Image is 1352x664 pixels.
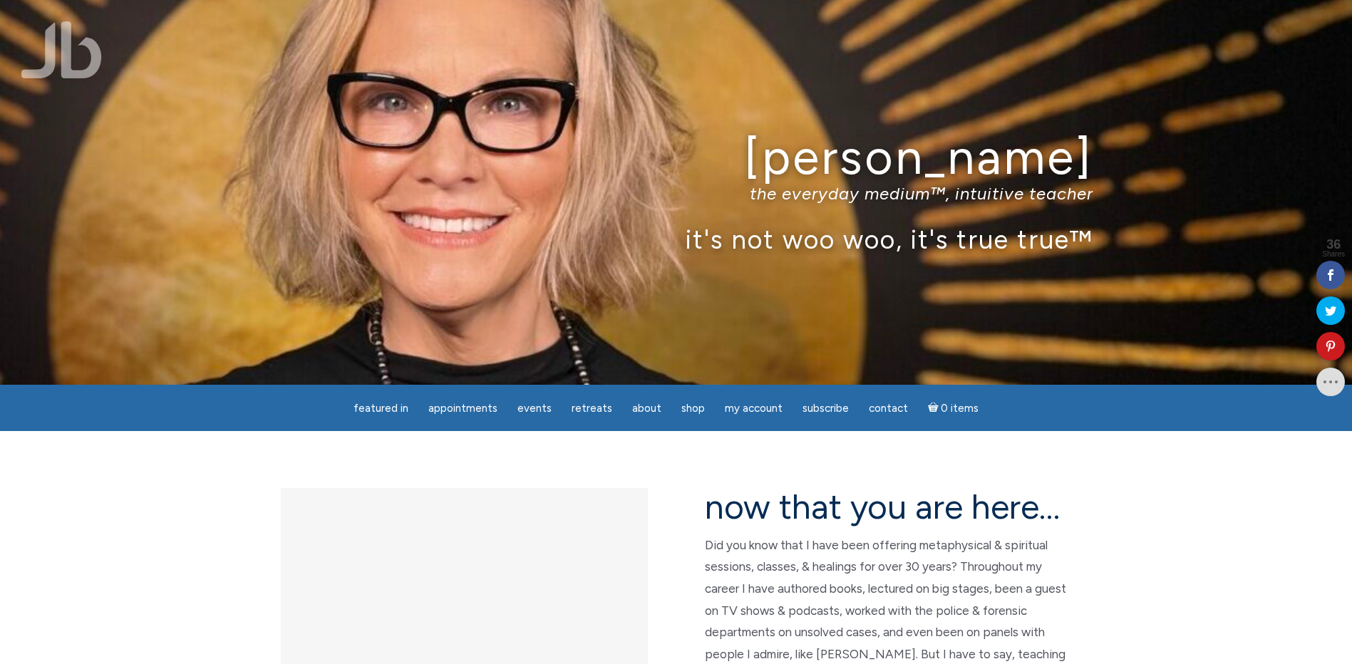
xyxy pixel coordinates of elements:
a: featured in [345,395,417,422]
a: Cart0 items [919,393,988,422]
span: Shares [1322,251,1345,258]
span: 36 [1322,238,1345,251]
span: Retreats [572,402,612,415]
a: My Account [716,395,791,422]
a: Retreats [563,395,621,422]
a: About [624,395,670,422]
a: Contact [860,395,917,422]
a: Subscribe [794,395,857,422]
a: Shop [673,395,713,422]
p: the everyday medium™, intuitive teacher [259,183,1093,204]
span: Appointments [428,402,497,415]
span: Contact [869,402,908,415]
span: Events [517,402,552,415]
h1: [PERSON_NAME] [259,130,1093,184]
img: Jamie Butler. The Everyday Medium [21,21,102,78]
h2: now that you are here… [705,488,1072,526]
span: About [632,402,661,415]
a: Events [509,395,560,422]
span: Subscribe [803,402,849,415]
p: it's not woo woo, it's true true™ [259,224,1093,254]
span: Shop [681,402,705,415]
span: 0 items [941,403,979,414]
span: My Account [725,402,783,415]
span: featured in [354,402,408,415]
i: Cart [928,402,941,415]
a: Appointments [420,395,506,422]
